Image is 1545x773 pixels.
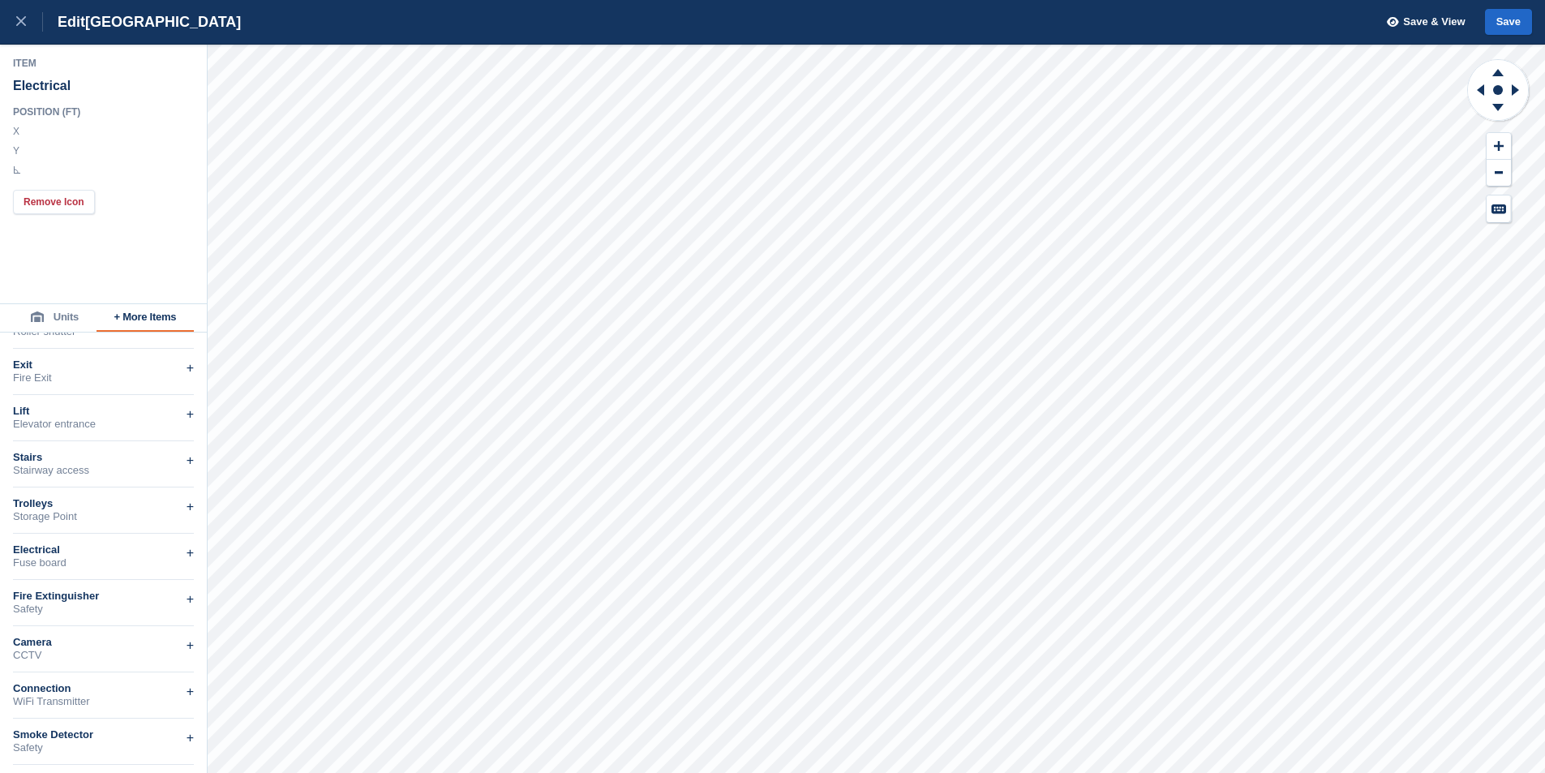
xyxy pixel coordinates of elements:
[13,371,194,384] div: Fire Exit
[187,451,194,470] div: +
[13,395,194,441] div: LiftElevator entrance+
[13,556,194,569] div: Fuse board
[13,719,194,765] div: Smoke DetectorSafety+
[13,464,194,477] div: Stairway access
[1487,133,1511,160] button: Zoom In
[187,636,194,655] div: +
[13,57,195,70] div: Item
[1378,9,1466,36] button: Save & View
[13,580,194,626] div: Fire ExtinguisherSafety+
[13,695,194,708] div: WiFi Transmitter
[13,487,194,534] div: TrolleysStorage Point+
[1487,195,1511,222] button: Keyboard Shortcuts
[187,728,194,748] div: +
[187,590,194,609] div: +
[1485,9,1532,36] button: Save
[13,441,194,487] div: StairsStairway access+
[187,359,194,378] div: +
[13,682,194,695] div: Connection
[13,649,194,662] div: CCTV
[13,672,194,719] div: ConnectionWiFi Transmitter+
[13,304,97,332] button: Units
[13,144,21,157] label: Y
[13,626,194,672] div: CameraCCTV+
[187,497,194,517] div: +
[187,543,194,563] div: +
[13,510,194,523] div: Storage Point
[1403,14,1465,30] span: Save & View
[13,590,194,603] div: Fire Extinguisher
[13,418,194,431] div: Elevator entrance
[13,405,194,418] div: Lift
[13,125,21,138] label: X
[43,12,241,32] div: Edit [GEOGRAPHIC_DATA]
[13,451,194,464] div: Stairs
[13,71,195,101] div: Electrical
[13,728,194,741] div: Smoke Detector
[13,636,194,649] div: Camera
[13,603,194,616] div: Safety
[1487,160,1511,187] button: Zoom Out
[14,166,20,174] img: angle-icn.0ed2eb85.svg
[13,741,194,754] div: Safety
[13,543,194,556] div: Electrical
[187,405,194,424] div: +
[187,682,194,702] div: +
[13,359,194,371] div: Exit
[13,534,194,580] div: ElectricalFuse board+
[13,105,92,118] div: Position ( FT )
[13,190,95,214] button: Remove Icon
[13,497,194,510] div: Trolleys
[13,349,194,395] div: ExitFire Exit+
[97,304,194,332] button: + More Items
